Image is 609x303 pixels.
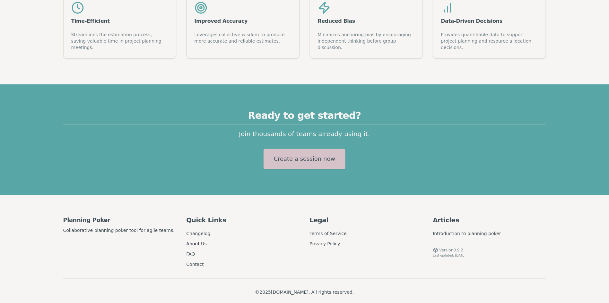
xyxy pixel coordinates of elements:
[318,19,415,24] div: Reduced Bias
[71,31,168,51] div: Streamlines the estimation process, saving valuable time in project planning meetings.
[63,227,176,233] p: Collaborative planning poker tool for agile teams.
[63,216,176,225] h3: Planning Poker
[63,110,546,124] h2: Ready to get started?
[195,31,291,44] div: Leverages collective wisdom to produce more accurate and reliable estimates.
[187,216,300,225] h4: Quick Links
[195,19,291,24] div: Improved Accuracy
[310,241,340,246] a: Privacy Policy
[187,262,204,267] a: Contact
[318,31,415,51] div: Minimizes anchoring bias by encouraging independent thinking before group discussion.
[310,216,423,225] h4: Legal
[71,19,168,24] div: Time-Efficient
[433,248,464,253] button: Version0.9.2
[441,31,538,51] div: Provides quantifiable data to support project planning and resource allocation decisions.
[433,216,546,225] h4: Articles
[187,241,207,246] a: About Us
[433,254,466,257] span: Last updated: [DATE]
[187,251,195,257] a: FAQ
[439,248,464,253] span: Version 0.9.2
[187,231,211,236] a: Changelog
[441,19,538,24] div: Data-Driven Decisions
[63,129,546,138] p: Join thousands of teams already using it.
[433,231,501,236] a: Introduction to planning poker
[264,149,346,169] button: Create a session now
[310,231,347,236] a: Terms of Service
[63,289,546,295] p: © 2025 [DOMAIN_NAME]. All rights reserved.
